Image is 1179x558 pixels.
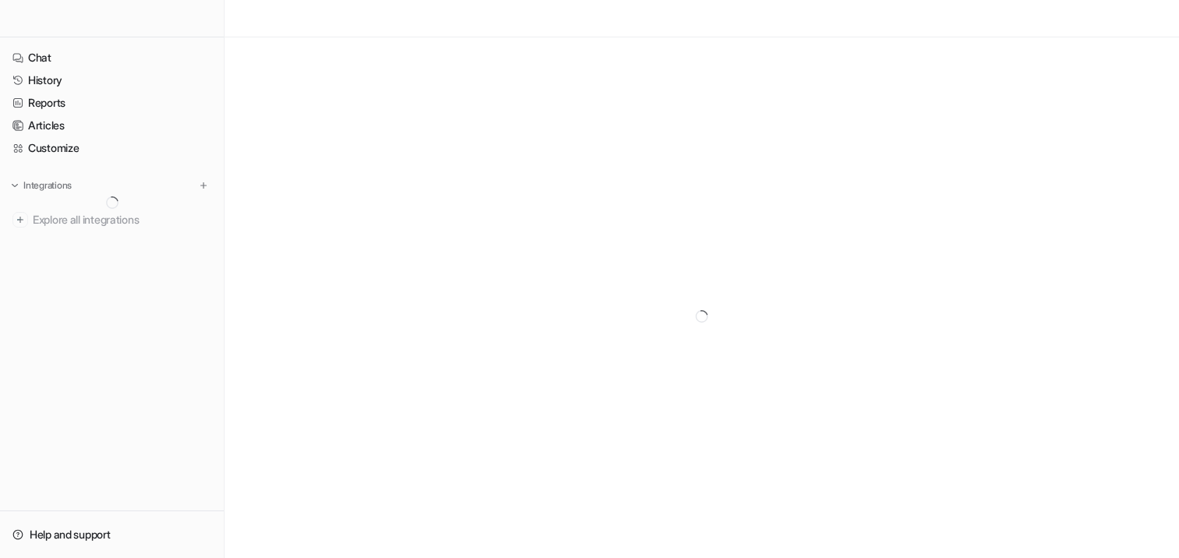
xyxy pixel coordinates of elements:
[33,207,211,232] span: Explore all integrations
[6,137,218,159] a: Customize
[23,179,72,192] p: Integrations
[6,69,218,91] a: History
[12,212,28,228] img: explore all integrations
[6,115,218,136] a: Articles
[6,209,218,231] a: Explore all integrations
[6,524,218,546] a: Help and support
[6,178,76,193] button: Integrations
[198,180,209,191] img: menu_add.svg
[9,180,20,191] img: expand menu
[6,47,218,69] a: Chat
[6,92,218,114] a: Reports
